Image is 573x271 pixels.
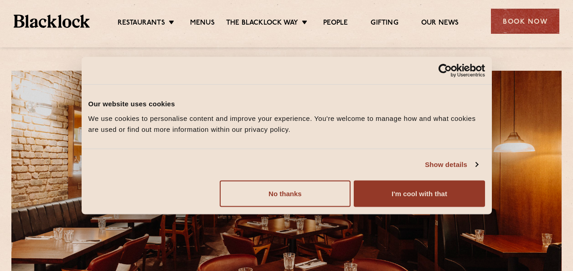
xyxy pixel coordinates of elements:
a: The Blacklock Way [226,19,298,29]
a: Restaurants [118,19,165,29]
a: People [323,19,348,29]
div: Our website uses cookies [88,99,485,109]
a: Usercentrics Cookiebot - opens in a new window [405,64,485,78]
button: No thanks [220,180,351,207]
a: Show details [425,159,478,170]
div: We use cookies to personalise content and improve your experience. You're welcome to manage how a... [88,113,485,135]
a: Gifting [371,19,398,29]
button: I'm cool with that [354,180,485,207]
a: Menus [190,19,215,29]
img: BL_Textured_Logo-footer-cropped.svg [14,15,90,27]
a: Our News [421,19,459,29]
div: Book Now [491,9,559,34]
